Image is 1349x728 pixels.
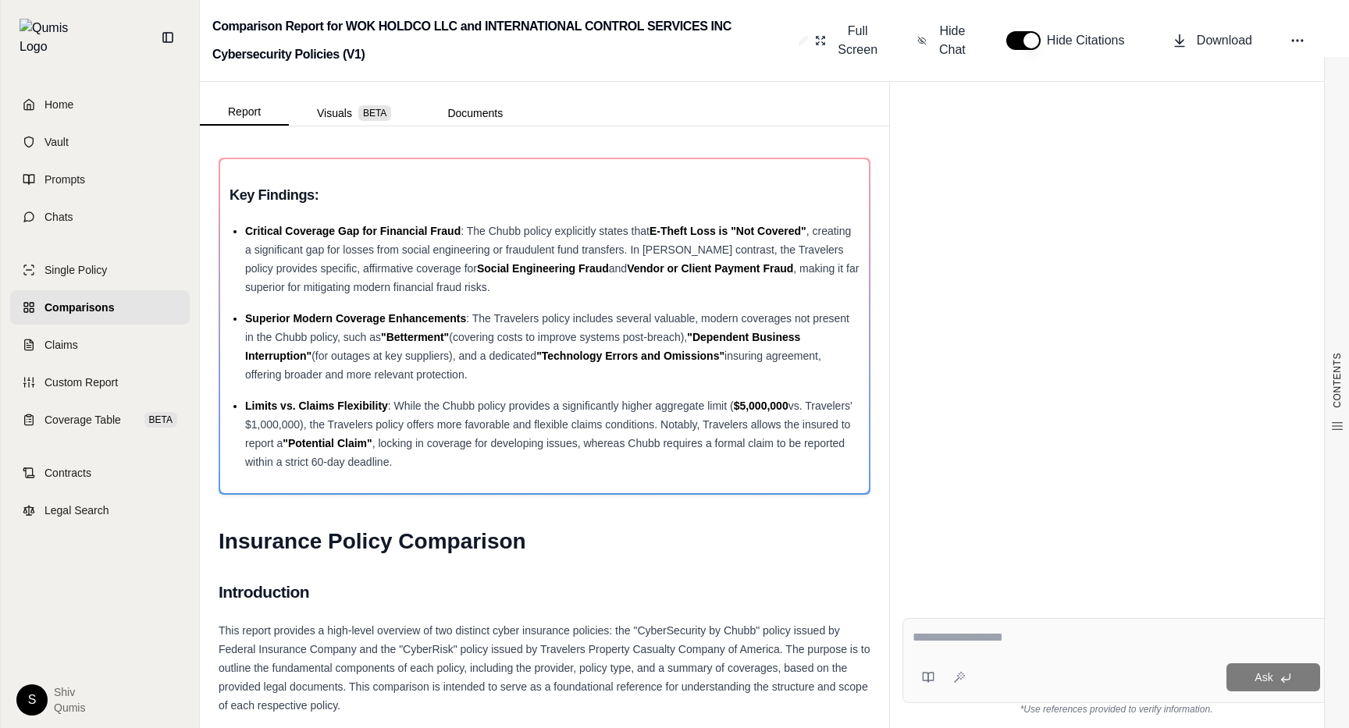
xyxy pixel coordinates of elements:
[10,290,190,325] a: Comparisons
[10,125,190,159] a: Vault
[650,225,806,237] span: E-Theft Loss is "Not Covered"
[10,162,190,197] a: Prompts
[609,262,627,275] span: and
[44,502,109,518] span: Legal Search
[311,350,536,362] span: (for outages at key suppliers), and a dedicated
[44,465,91,481] span: Contracts
[144,412,177,428] span: BETA
[449,331,687,343] span: (covering costs to improve systems post-breach),
[10,403,190,437] a: Coverage TableBETA
[44,97,73,112] span: Home
[44,300,114,315] span: Comparisons
[44,412,121,428] span: Coverage Table
[1331,353,1344,408] span: CONTENTS
[10,200,190,234] a: Chats
[200,99,289,126] button: Report
[230,181,860,209] h3: Key Findings:
[245,225,461,237] span: Critical Coverage Gap for Financial Fraud
[911,16,975,66] button: Hide Chat
[358,105,391,121] span: BETA
[835,22,880,59] span: Full Screen
[245,400,852,449] span: vs. Travelers' $1,000,000), the Travelers policy offers more favorable and flexible claims condit...
[155,25,180,50] button: Collapse sidebar
[16,684,48,716] div: S
[381,331,449,343] span: "Betterment"
[44,134,69,150] span: Vault
[44,337,78,353] span: Claims
[245,437,845,468] span: , locking in coverage for developing issues, whereas Chubb requires a formal claim to be reported...
[10,365,190,400] a: Custom Report
[461,225,650,237] span: : The Chubb policy explicitly states that
[219,624,870,712] span: This report provides a high-level overview of two distinct cyber insurance policies: the "CyberSe...
[10,456,190,490] a: Contracts
[10,87,190,122] a: Home
[245,312,849,343] span: : The Travelers policy includes several valuable, modern coverages not present in the Chubb polic...
[10,493,190,527] a: Legal Search
[44,262,107,278] span: Single Policy
[809,16,886,66] button: Full Screen
[44,172,85,187] span: Prompts
[1047,31,1134,50] span: Hide Citations
[1166,25,1258,56] button: Download
[245,312,466,325] span: Superior Modern Coverage Enhancements
[283,437,372,449] span: "Potential Claim"
[1255,671,1272,684] span: Ask
[902,703,1330,716] div: *Use references provided to verify information.
[212,12,792,69] h2: Comparison Report for WOK HOLDCO LLC and INTERNATIONAL CONTROL SERVICES INC Cybersecurity Policie...
[54,700,85,716] span: Qumis
[627,262,793,275] span: Vendor or Client Payment Fraud
[1226,663,1320,691] button: Ask
[936,22,969,59] span: Hide Chat
[1197,31,1252,50] span: Download
[536,350,724,362] span: "Technology Errors and Omissions"
[289,101,419,126] button: Visuals
[10,328,190,362] a: Claims
[54,684,85,700] span: Shiv
[245,225,851,275] span: , creating a significant gap for losses from social engineering or fraudulent fund transfers. In ...
[245,400,388,412] span: Limits vs. Claims Flexibility
[477,262,609,275] span: Social Engineering Fraud
[10,253,190,287] a: Single Policy
[20,19,78,56] img: Qumis Logo
[734,400,788,412] span: $5,000,000
[219,520,870,563] h1: Insurance Policy Comparison
[388,400,734,412] span: : While the Chubb policy provides a significantly higher aggregate limit (
[419,101,531,126] button: Documents
[44,209,73,225] span: Chats
[44,375,118,390] span: Custom Report
[219,576,870,609] h2: Introduction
